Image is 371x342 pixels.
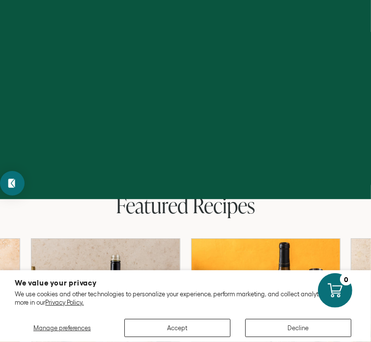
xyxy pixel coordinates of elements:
[193,191,255,220] span: Recipes
[45,299,84,306] a: Privacy Policy.
[15,319,110,337] button: Manage preferences
[340,273,352,285] div: 0
[15,290,356,307] p: We use cookies and other technologies to personalize your experience, perform marketing, and coll...
[116,191,188,220] span: Featured
[33,324,91,332] span: Manage preferences
[245,319,351,337] button: Decline
[15,279,356,286] h2: We value your privacy
[124,319,230,337] button: Accept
